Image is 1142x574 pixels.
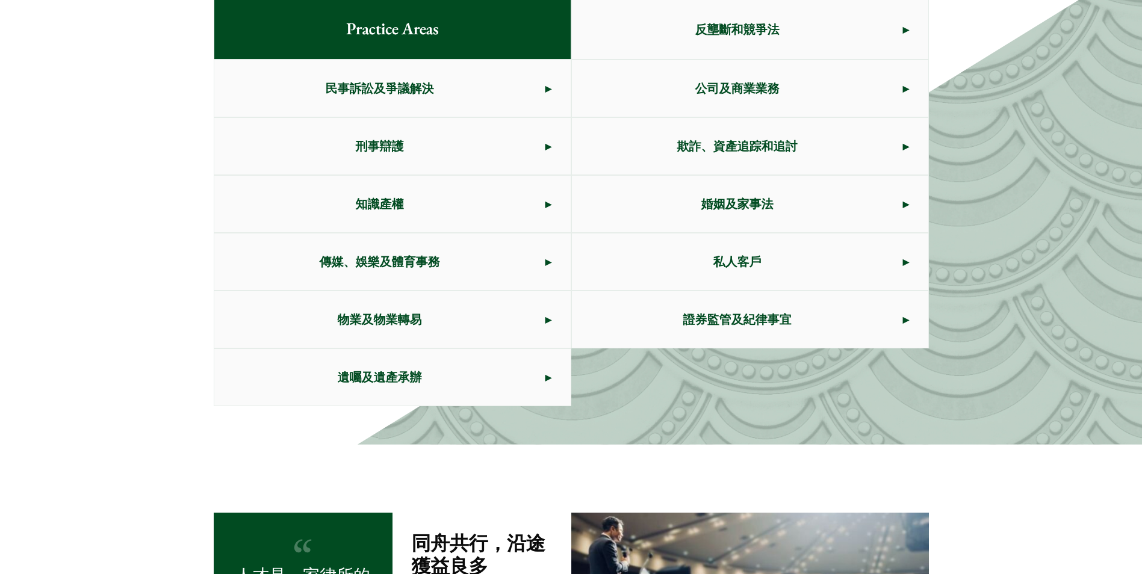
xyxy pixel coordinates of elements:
span: 公司及商業業務 [572,60,903,117]
span: 傳媒、娛樂及體育事務 [214,233,545,290]
span: 知識產權 [214,176,545,232]
span: 婚姻及家事法 [572,176,903,232]
span: 物業及物業轉易 [214,291,545,348]
a: 遺囑及遺產承辦 [214,349,571,406]
span: 民事訴訟及爭議解決 [214,60,545,117]
a: 物業及物業轉易 [214,291,571,348]
a: 知識產權 [214,176,571,232]
a: 民事訴訟及爭議解決 [214,60,571,117]
span: 證券監管及紀律事宜 [572,291,903,348]
a: 公司及商業業務 [572,60,928,117]
a: 婚姻及家事法 [572,176,928,232]
span: 私人客戶 [572,233,903,290]
a: 證券監管及紀律事宜 [572,291,928,348]
span: 反壟斷和競爭法 [572,1,903,58]
span: 刑事辯護 [214,118,545,174]
a: 刑事辯護 [214,118,571,174]
a: 私人客戶 [572,233,928,290]
a: 傳媒、娛樂及體育事務 [214,233,571,290]
span: 欺詐、資產追踪和追討 [572,118,903,174]
span: 遺囑及遺產承辦 [214,349,545,406]
a: 欺詐、資產追踪和追討 [572,118,928,174]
